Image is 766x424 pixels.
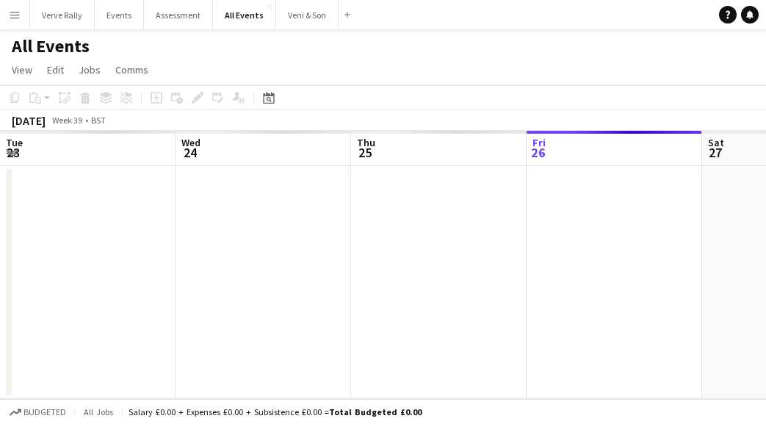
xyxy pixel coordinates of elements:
[355,144,375,161] span: 25
[30,1,95,29] button: Verve Rally
[6,60,38,79] a: View
[12,63,32,76] span: View
[181,136,200,149] span: Wed
[24,407,66,417] span: Budgeted
[73,60,106,79] a: Jobs
[41,60,70,79] a: Edit
[329,406,422,417] span: Total Budgeted £0.00
[532,136,546,149] span: Fri
[4,144,23,161] span: 23
[12,113,46,128] div: [DATE]
[357,136,375,149] span: Thu
[6,136,23,149] span: Tue
[706,144,724,161] span: 27
[276,1,339,29] button: Veni & Son
[530,144,546,161] span: 26
[7,404,68,420] button: Budgeted
[81,406,116,417] span: All jobs
[213,1,276,29] button: All Events
[48,115,85,126] span: Week 39
[95,1,144,29] button: Events
[129,406,422,417] div: Salary £0.00 + Expenses £0.00 + Subsistence £0.00 =
[79,63,101,76] span: Jobs
[12,35,90,57] h1: All Events
[91,115,106,126] div: BST
[179,144,200,161] span: 24
[708,136,724,149] span: Sat
[144,1,213,29] button: Assessment
[109,60,154,79] a: Comms
[47,63,64,76] span: Edit
[115,63,148,76] span: Comms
